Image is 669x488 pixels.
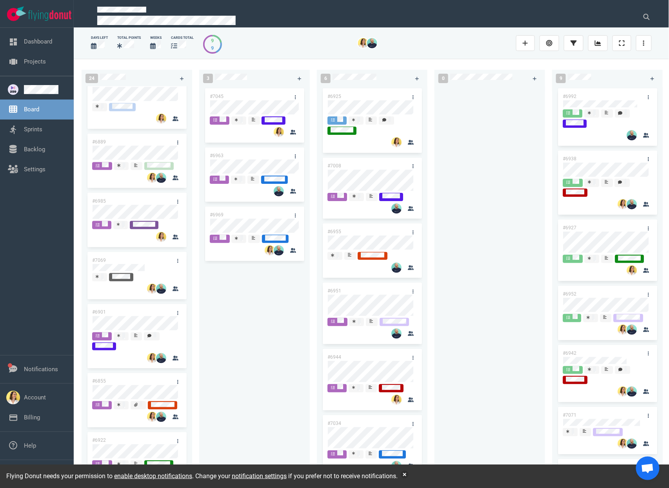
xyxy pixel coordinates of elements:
a: #7045 [210,94,224,99]
img: 26 [156,412,166,422]
a: #7008 [327,163,341,169]
a: #6927 [563,225,576,230]
a: Settings [24,166,45,173]
div: Weeks [150,35,162,40]
div: cards total [171,35,194,40]
img: 26 [147,173,157,183]
img: 26 [391,328,402,339]
div: 9 [211,44,214,52]
a: #7071 [563,412,576,418]
span: 3 [203,74,213,83]
a: Sprints [24,126,42,133]
img: 26 [156,353,166,363]
a: Dashboard [24,38,52,45]
img: 26 [618,439,628,449]
a: enable desktop notifications [114,472,192,480]
a: #7034 [327,421,341,426]
a: Board [24,106,39,113]
img: 26 [147,284,157,294]
img: 26 [156,114,166,124]
img: 26 [627,439,637,449]
img: Flying Donut text logo [28,10,71,21]
a: #6922 [92,438,106,443]
img: 26 [391,203,402,214]
img: 26 [265,245,275,256]
span: Flying Donut needs your permission to [6,472,192,480]
img: 26 [358,38,368,48]
span: 6 [321,74,331,83]
img: 26 [391,137,402,147]
a: #6951 [327,288,341,294]
img: 26 [627,130,637,140]
img: 26 [618,325,628,335]
a: #6969 [210,212,224,218]
span: 0 [438,74,448,83]
img: 26 [274,127,284,137]
a: #6944 [327,354,341,360]
img: 26 [627,325,637,335]
span: 9 [556,74,566,83]
a: Billing [24,414,40,421]
a: Backlog [24,146,45,153]
a: #6992 [563,94,576,99]
img: 26 [367,38,377,48]
img: 26 [627,265,637,276]
a: Account [24,394,46,401]
img: 26 [274,245,284,256]
span: 24 [85,74,98,83]
a: Projects [24,58,46,65]
a: #6985 [92,198,106,204]
img: 26 [627,386,637,397]
a: #7069 [92,258,106,263]
img: 26 [156,284,166,294]
div: Ouvrir le chat [636,457,660,480]
a: Help [24,442,36,449]
img: 26 [391,461,402,471]
img: 26 [618,386,628,397]
a: #6855 [92,379,106,384]
a: #6952 [563,291,576,297]
div: 9 [211,37,214,44]
img: 26 [147,353,157,363]
a: notification settings [232,472,287,480]
a: #6889 [92,139,106,145]
img: 26 [391,395,402,405]
a: #6942 [563,350,576,356]
span: . Change your if you prefer not to receive notifications. [192,472,398,480]
img: 26 [618,199,628,209]
img: 26 [627,199,637,209]
a: #6963 [210,153,224,158]
a: Notifications [24,366,58,373]
div: Total Points [117,35,141,40]
img: 26 [156,232,166,242]
img: 26 [147,412,157,422]
a: #6938 [563,156,576,161]
a: #6955 [327,229,341,234]
img: 26 [391,263,402,273]
div: days left [91,35,108,40]
img: 26 [156,173,166,183]
img: 26 [274,186,284,196]
a: #6901 [92,310,106,315]
a: #6925 [327,94,341,99]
